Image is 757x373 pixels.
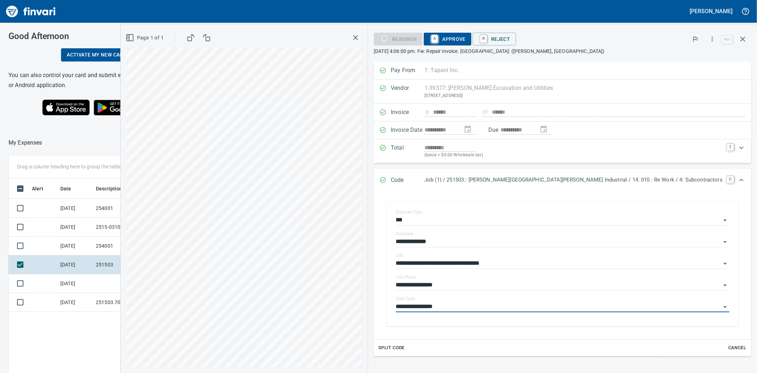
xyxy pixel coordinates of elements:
[93,293,157,312] td: 251503.7022
[9,31,185,41] h3: Good Afternoon
[720,280,730,290] button: Open
[374,192,751,356] div: Expand
[32,184,43,193] span: Alert
[473,33,516,45] button: RReject
[32,184,53,193] span: Alert
[396,253,403,258] label: Job
[96,184,122,193] span: Description
[93,218,157,237] td: 2515-031010
[96,184,132,193] span: Description
[374,48,751,55] p: [DATE] 4:06:00 pm. Fw: Repair invoice. [GEOGRAPHIC_DATA]: ([PERSON_NAME], [GEOGRAPHIC_DATA])
[688,6,734,17] button: [PERSON_NAME]
[57,274,93,293] td: [DATE]
[374,36,422,42] div: Reassign
[93,199,157,218] td: 254001
[396,232,414,236] label: Company
[93,237,157,255] td: 254001
[687,31,703,47] button: Flag
[124,31,166,44] button: Page 1 of 1
[57,255,93,274] td: [DATE]
[424,152,723,159] p: (basis + $0.00 Wholesale tax)
[396,297,415,301] label: Cost Type
[9,139,42,147] nav: breadcrumb
[67,50,126,59] span: Activate my new card
[57,199,93,218] td: [DATE]
[377,342,406,353] button: Split Code
[396,210,422,214] label: Expense Type
[720,237,730,247] button: Open
[57,218,93,237] td: [DATE]
[424,176,723,184] p: Job (1) / 251503.: [PERSON_NAME][GEOGRAPHIC_DATA][PERSON_NAME] Industrial / 14. 010.: Re Work / 4...
[127,33,164,42] span: Page 1 of 1
[60,184,71,193] span: Date
[17,163,121,170] p: Drag a column heading here to group the table
[4,3,57,20] img: Finvari
[720,31,751,48] span: Close invoice
[374,139,751,163] div: Expand
[429,33,466,45] span: Approve
[727,144,734,151] a: T
[480,35,487,43] a: R
[431,35,438,43] a: A
[60,184,81,193] span: Date
[378,344,405,352] span: Split Code
[727,176,734,183] a: C
[720,215,730,225] button: Open
[722,36,733,43] a: esc
[704,31,720,47] button: More
[396,275,416,279] label: Job Phase
[374,169,751,192] div: Expand
[690,7,733,15] h5: [PERSON_NAME]
[9,139,42,147] p: My Expenses
[720,259,730,269] button: Open
[726,342,748,353] button: Cancel
[720,302,730,312] button: Open
[424,33,471,45] button: AApprove
[93,255,157,274] td: 251503
[90,96,151,119] img: Get it on Google Play
[57,293,93,312] td: [DATE]
[57,237,93,255] td: [DATE]
[391,176,424,185] p: Code
[391,144,424,159] p: Total
[728,344,747,352] span: Cancel
[478,33,510,45] span: Reject
[61,48,132,61] a: Activate my new card
[9,70,185,90] h6: You can also control your card and submit expenses from our iPhone or Android application.
[42,99,90,115] img: Download on the App Store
